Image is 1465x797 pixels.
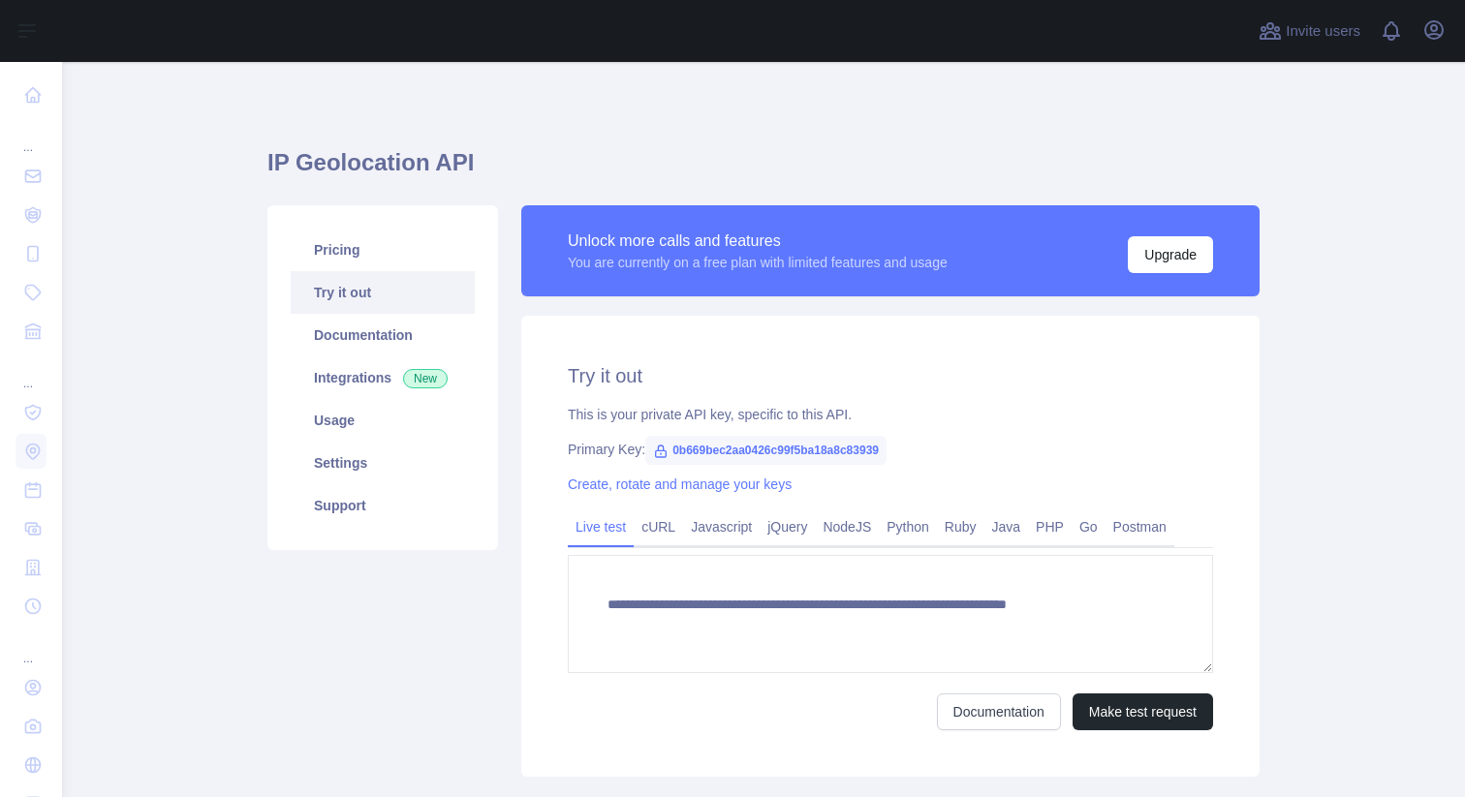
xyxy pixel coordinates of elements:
a: cURL [634,511,683,542]
a: Create, rotate and manage your keys [568,476,792,492]
a: jQuery [760,511,815,542]
a: Go [1072,511,1106,542]
div: ... [16,353,47,391]
div: This is your private API key, specific to this API. [568,405,1213,424]
a: Ruby [937,511,984,542]
a: Settings [291,442,475,484]
a: Try it out [291,271,475,314]
a: Documentation [291,314,475,356]
a: Usage [291,399,475,442]
a: Pricing [291,229,475,271]
button: Invite users [1255,15,1364,46]
a: PHP [1028,511,1072,542]
h2: Try it out [568,362,1213,389]
div: ... [16,628,47,666]
a: NodeJS [815,511,879,542]
a: Live test [568,511,634,542]
a: Python [879,511,937,542]
div: Unlock more calls and features [568,230,948,253]
span: New [403,369,448,388]
button: Make test request [1073,693,1213,730]
a: Support [291,484,475,527]
button: Upgrade [1128,236,1213,273]
h1: IP Geolocation API [267,147,1260,194]
div: ... [16,116,47,155]
div: Primary Key: [568,440,1213,459]
a: Javascript [683,511,760,542]
span: Invite users [1286,20,1360,43]
a: Java [984,511,1029,542]
a: Postman [1106,511,1174,542]
a: Integrations New [291,356,475,399]
span: 0b669bec2aa0426c99f5ba18a8c83939 [645,436,887,465]
a: Documentation [937,693,1061,730]
div: You are currently on a free plan with limited features and usage [568,253,948,272]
